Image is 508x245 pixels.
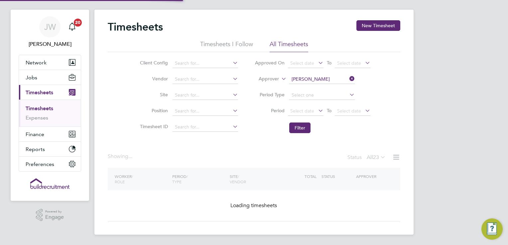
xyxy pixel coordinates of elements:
li: All Timesheets [270,40,308,52]
input: Search for... [173,107,238,116]
span: To [325,58,333,67]
span: Engage [45,214,64,220]
a: Go to home page [19,178,81,189]
div: Status [347,153,387,162]
h2: Timesheets [108,20,163,34]
nav: Main navigation [11,10,89,201]
label: Vendor [138,76,168,82]
span: 20 [74,19,82,27]
button: Filter [289,122,311,133]
div: Timesheets [19,100,81,126]
span: Reports [26,146,45,152]
div: Showing [108,153,134,160]
input: Search for... [289,75,355,84]
button: Finance [19,127,81,141]
button: Engage Resource Center [481,218,503,240]
button: Jobs [19,70,81,85]
input: Search for... [173,59,238,68]
a: Timesheets [26,105,53,112]
input: Search for... [173,122,238,132]
span: JW [44,23,56,31]
label: All [367,154,386,161]
label: Approved On [255,60,285,66]
span: Finance [26,131,44,137]
img: buildrec-logo-retina.png [30,178,69,189]
label: Timesheet ID [138,123,168,129]
label: Position [138,108,168,114]
button: Network [19,55,81,70]
a: JW[PERSON_NAME] [19,16,81,48]
span: Josh Wakefield [19,40,81,48]
span: Select date [290,60,314,66]
a: Expenses [26,115,48,121]
span: Network [26,59,47,66]
button: Reports [19,142,81,156]
li: Timesheets I Follow [200,40,253,52]
label: Site [138,92,168,98]
input: Search for... [173,91,238,100]
span: Preferences [26,161,54,167]
label: Client Config [138,60,168,66]
span: Jobs [26,74,37,81]
input: Select one [289,91,355,100]
span: Select date [337,60,361,66]
button: Preferences [19,157,81,171]
label: Period [255,108,285,114]
span: Timesheets [26,89,53,96]
button: Timesheets [19,85,81,100]
span: Select date [290,108,314,114]
input: Search for... [173,75,238,84]
span: Select date [337,108,361,114]
span: ... [128,153,132,160]
a: 20 [65,16,79,38]
label: Approver [249,76,279,82]
label: Period Type [255,92,285,98]
button: New Timesheet [356,20,400,31]
a: Powered byEngage [36,209,64,221]
span: 23 [373,154,379,161]
span: Powered by [45,209,64,214]
span: To [325,106,333,115]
